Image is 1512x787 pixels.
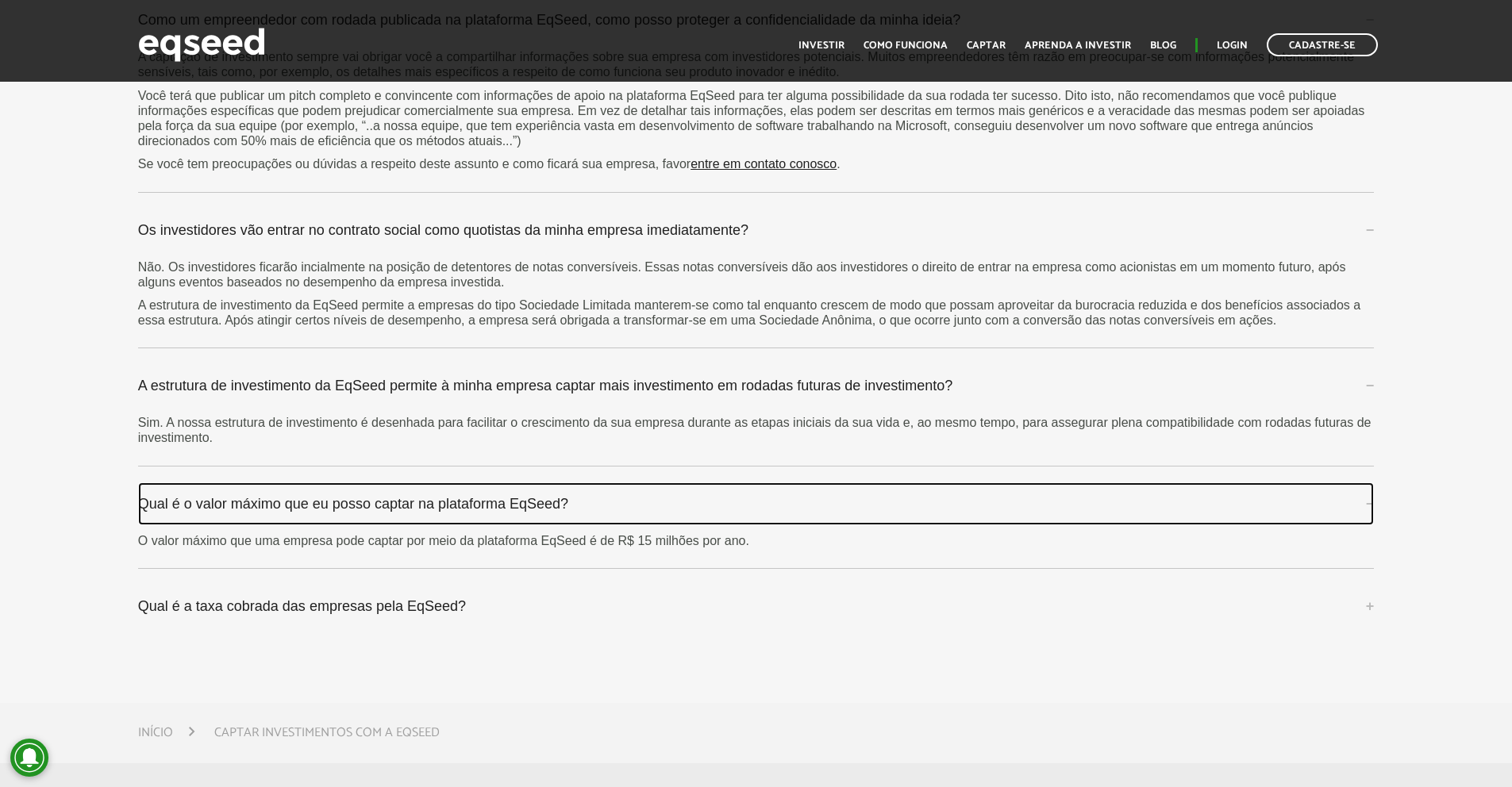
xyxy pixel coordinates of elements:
[138,533,1375,548] p: O valor máximo que uma empresa pode captar por meio da plataforma EqSeed é de R$ 15 milhões por ano.
[138,298,1375,328] p: A estrutura de investimento da EqSeed permite a empresas do tipo Sociedade Limitada manterem-se c...
[864,40,948,51] a: Como funciona
[138,24,265,66] img: EqSeed
[138,585,1375,628] a: Qual é a taxa cobrada das empresas pela EqSeed?
[1025,40,1131,51] a: Aprenda a investir
[138,88,1375,149] p: Você terá que publicar um pitch completo e convincente com informações de apoio na plataforma EqS...
[138,727,173,739] a: Início
[798,40,844,51] a: Investir
[1150,40,1176,51] a: Blog
[138,259,1375,290] p: Não. Os investidores ficarão incialmente na posição de detentores de notas conversíveis. Essas no...
[967,40,1006,51] a: Captar
[138,209,1375,251] a: Os investidores vão entrar no contrato social como quotistas da minha empresa imediatamente?
[691,158,837,171] a: entre em contato conosco
[138,415,1375,445] p: Sim. A nossa estrutura de investimento é desenhada para facilitar o crescimento da sua empresa du...
[1267,33,1378,56] a: Cadastre-se
[138,156,1375,171] p: Se você tem preocupações ou dúvidas a respeito deste assunto e como ficará sua empresa, favor .
[214,722,440,743] li: Captar Investimentos com a EqSeed
[138,482,1375,525] a: Qual é o valor máximo que eu posso captar na plataforma EqSeed?
[1217,40,1248,51] a: Login
[138,364,1375,407] a: A estrutura de investimento da EqSeed permite à minha empresa captar mais investimento em rodadas...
